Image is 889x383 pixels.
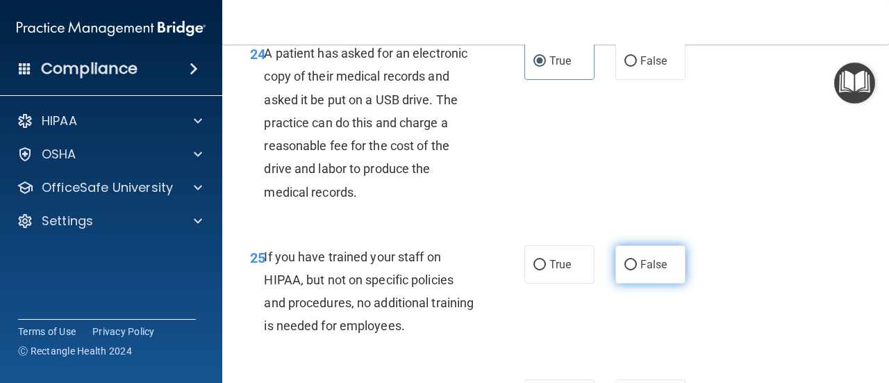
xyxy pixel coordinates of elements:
span: False [640,54,667,67]
p: OSHA [42,146,76,163]
button: Open Resource Center [834,63,875,104]
a: OSHA [17,146,202,163]
p: Settings [42,213,93,229]
input: False [624,260,637,270]
a: Privacy Policy [92,325,155,339]
span: Ⓒ Rectangle Health 2024 [18,344,132,358]
input: True [533,56,546,67]
span: If you have trained your staff on HIPAA, but not on specific policies and procedures, no addition... [264,250,474,334]
a: HIPAA [17,113,202,129]
h4: Compliance [41,59,138,79]
input: False [624,56,637,67]
span: False [640,258,667,271]
a: OfficeSafe University [17,179,202,196]
span: 25 [250,250,265,266]
input: True [533,260,546,270]
span: True [549,258,571,271]
a: Settings [17,213,202,229]
a: Terms of Use [18,325,76,339]
p: OfficeSafe University [42,179,173,196]
p: HIPAA [42,113,77,129]
span: A patient has asked for an electronic copy of their medical records and asked it be put on a USB ... [264,46,467,199]
span: 24 [250,46,265,63]
img: PMB logo [17,15,206,42]
span: True [549,54,571,67]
